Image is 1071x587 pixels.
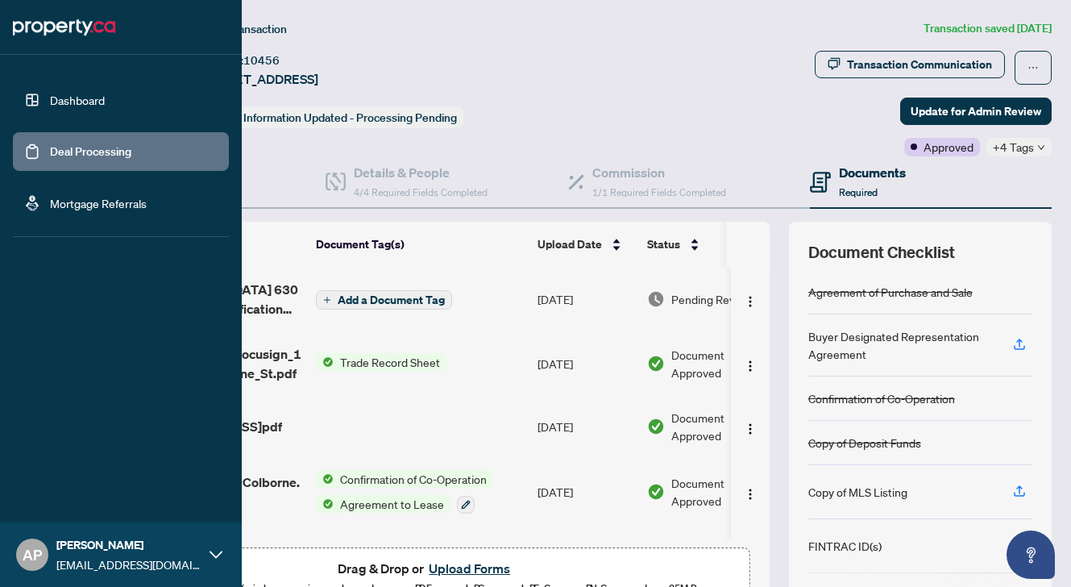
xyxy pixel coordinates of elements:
[1037,144,1045,152] span: down
[647,290,665,308] img: Document Status
[900,98,1052,125] button: Update for Admin Review
[671,409,771,444] span: Document Approved
[354,163,488,182] h4: Details & People
[531,457,641,527] td: [DATE]
[200,106,463,128] div: Status:
[338,558,515,579] span: Drag & Drop or
[641,222,778,267] th: Status
[671,290,752,308] span: Pending Review
[808,241,955,264] span: Document Checklist
[1007,531,1055,579] button: Open asap
[23,543,42,566] span: AP
[744,423,757,435] img: Logo
[334,470,493,488] span: Confirmation of Co-Operation
[808,483,907,501] div: Copy of MLS Listing
[592,163,726,182] h4: Commission
[316,539,334,557] img: Status Icon
[531,396,641,457] td: [DATE]
[647,235,680,253] span: Status
[338,294,445,306] span: Add a Document Tag
[50,196,147,210] a: Mortgage Referrals
[316,539,493,583] button: Status IconConfirmation of Co-Operation
[13,15,115,40] img: logo
[316,353,446,371] button: Status IconTrade Record Sheet
[744,488,757,501] img: Logo
[200,69,318,89] span: [STREET_ADDRESS]
[424,558,515,579] button: Upload Forms
[647,483,665,501] img: Document Status
[815,51,1005,78] button: Transaction Communication
[737,479,763,505] button: Logo
[334,495,450,513] span: Agreement to Lease
[201,22,287,36] span: View Transaction
[737,351,763,377] button: Logo
[839,163,906,182] h4: Documents
[808,537,882,555] div: FINTRAC ID(s)
[323,296,331,304] span: plus
[316,470,334,488] img: Status Icon
[1027,62,1039,73] span: ellipsis
[316,353,334,371] img: Status Icon
[334,539,493,557] span: Confirmation of Co-Operation
[737,414,763,439] button: Logo
[808,389,955,407] div: Confirmation of Co-Operation
[56,536,201,554] span: [PERSON_NAME]
[243,53,280,68] span: 10456
[316,470,493,514] button: Status IconConfirmation of Co-OperationStatus IconAgreement to Lease
[671,346,771,381] span: Document Approved
[671,474,771,510] span: Document Approved
[334,353,446,371] span: Trade Record Sheet
[808,283,973,301] div: Agreement of Purchase and Sale
[50,93,105,107] a: Dashboard
[531,331,641,396] td: [DATE]
[924,138,973,156] span: Approved
[647,418,665,435] img: Document Status
[316,495,334,513] img: Status Icon
[647,355,665,373] img: Document Status
[744,295,757,308] img: Logo
[808,327,994,363] div: Buyer Designated Representation Agreement
[316,290,452,310] button: Add a Document Tag
[531,267,641,331] td: [DATE]
[592,186,726,198] span: 1/1 Required Fields Completed
[538,235,602,253] span: Upload Date
[309,222,531,267] th: Document Tag(s)
[911,98,1041,124] span: Update for Admin Review
[993,138,1034,156] span: +4 Tags
[847,52,992,77] div: Transaction Communication
[56,556,201,573] span: [EMAIL_ADDRESS][DOMAIN_NAME]
[531,222,641,267] th: Upload Date
[744,360,757,373] img: Logo
[737,286,763,312] button: Logo
[316,289,452,310] button: Add a Document Tag
[354,186,488,198] span: 4/4 Required Fields Completed
[243,110,457,125] span: Information Updated - Processing Pending
[839,186,878,198] span: Required
[808,434,921,452] div: Copy of Deposit Funds
[924,19,1052,38] article: Transaction saved [DATE]
[50,144,131,159] a: Deal Processing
